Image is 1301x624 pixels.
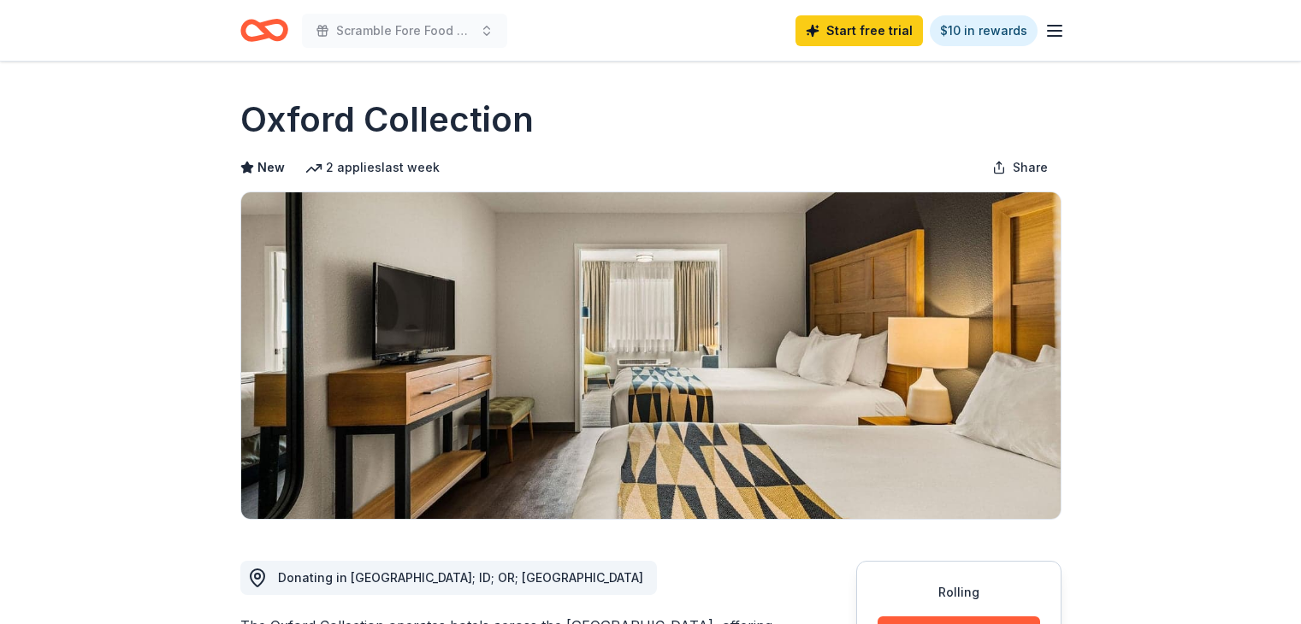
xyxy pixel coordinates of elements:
a: $10 in rewards [930,15,1038,46]
button: Scramble Fore Food Golf Fundraiser [302,14,507,48]
img: Image for Oxford Collection [241,192,1061,519]
h1: Oxford Collection [240,96,534,144]
span: Share [1013,157,1048,178]
span: Donating in [GEOGRAPHIC_DATA]; ID; OR; [GEOGRAPHIC_DATA] [278,570,643,585]
div: Rolling [878,582,1040,603]
div: 2 applies last week [305,157,440,178]
a: Home [240,10,288,50]
a: Start free trial [795,15,923,46]
button: Share [979,150,1061,185]
span: New [257,157,285,178]
span: Scramble Fore Food Golf Fundraiser [336,21,473,41]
